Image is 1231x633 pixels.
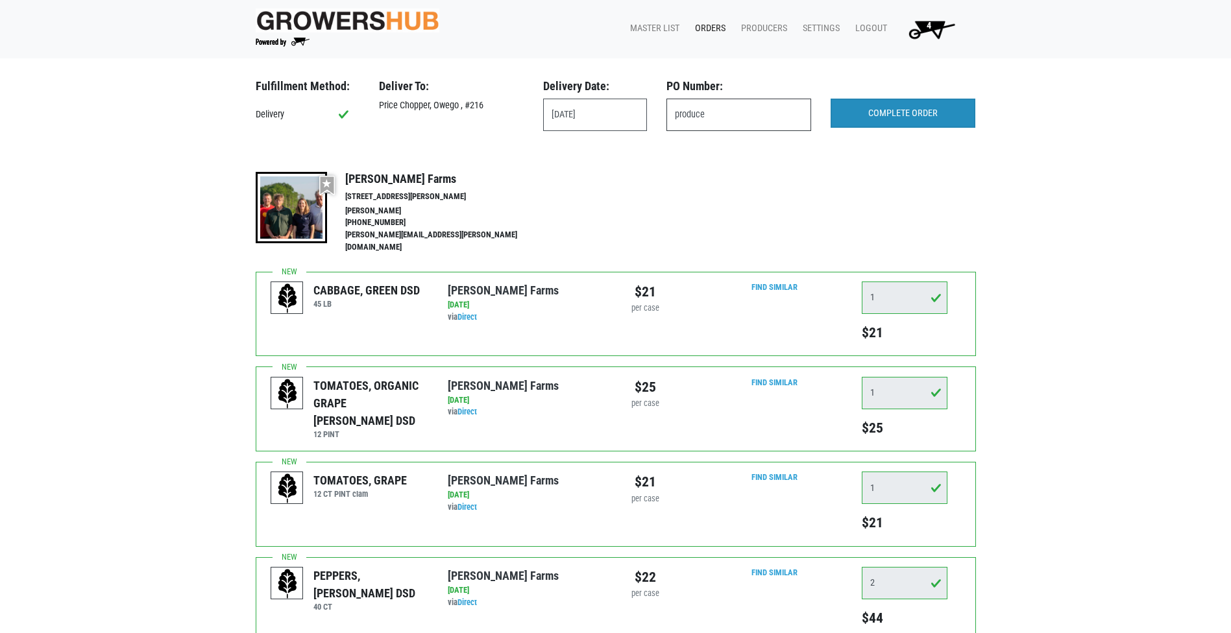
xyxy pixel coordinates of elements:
[685,16,731,41] a: Orders
[448,311,605,324] div: via
[792,16,845,41] a: Settings
[345,191,545,203] li: [STREET_ADDRESS][PERSON_NAME]
[448,394,605,407] div: [DATE]
[271,472,304,505] img: placeholder-variety-43d6402dacf2d531de610a020419775a.svg
[626,398,665,410] div: per case
[862,420,947,436] h5: $25
[448,597,605,609] div: via
[313,489,407,499] h6: 12 CT PINT clam
[751,282,798,292] a: Find Similar
[862,472,947,504] input: Qty
[457,312,477,322] a: Direct
[256,8,440,32] img: original-fc7597fdc6adbb9d0e2ae620e786d1a2.jpg
[313,429,428,439] h6: 12 PINT
[448,406,605,418] div: via
[862,281,947,314] input: Qty
[626,302,665,315] div: per case
[862,567,947,599] input: Qty
[626,588,665,600] div: per case
[379,79,524,93] h3: Deliver To:
[543,79,647,93] h3: Delivery Date:
[626,377,665,398] div: $25
[448,473,559,487] a: [PERSON_NAME] Farms
[448,283,559,297] a: [PERSON_NAME] Farms
[751,472,798,482] a: Find Similar
[457,502,477,512] a: Direct
[862,514,947,531] h5: $21
[369,99,533,113] div: Price Chopper, Owego , #216
[448,584,605,597] div: [DATE]
[448,569,559,582] a: [PERSON_NAME] Farms
[831,99,975,128] input: COMPLETE ORDER
[256,172,327,243] img: thumbnail-8a08f3346781c529aa742b86dead986c.jpg
[903,16,960,42] img: Cart
[345,229,545,254] li: [PERSON_NAME][EMAIL_ADDRESS][PERSON_NAME][DOMAIN_NAME]
[457,407,477,416] a: Direct
[751,377,798,387] a: Find Similar
[927,20,931,31] span: 4
[313,299,420,309] h6: 45 LB
[448,489,605,501] div: [DATE]
[313,377,428,429] div: TOMATOES, ORGANIC GRAPE [PERSON_NAME] DSD
[626,472,665,492] div: $21
[626,567,665,588] div: $22
[666,79,811,93] h3: PO Number:
[313,472,407,489] div: TOMATOES, GRAPE
[862,610,947,627] h5: $44
[448,501,605,514] div: via
[620,16,685,41] a: Master List
[313,281,420,299] div: CABBAGE, GREEN DSD
[345,205,545,217] li: [PERSON_NAME]
[313,567,428,602] div: PEPPERS, [PERSON_NAME] DSD
[845,16,892,41] a: Logout
[862,324,947,341] h5: $21
[448,299,605,311] div: [DATE]
[543,99,647,131] input: Select Date
[731,16,792,41] a: Producers
[345,217,545,229] li: [PHONE_NUMBER]
[626,281,665,302] div: $21
[626,493,665,505] div: per case
[448,379,559,392] a: [PERSON_NAME] Farms
[862,377,947,409] input: Qty
[313,602,428,612] h6: 40 CT
[271,377,304,410] img: placeholder-variety-43d6402dacf2d531de610a020419775a.svg
[271,282,304,315] img: placeholder-variety-43d6402dacf2d531de610a020419775a.svg
[457,597,477,607] a: Direct
[892,16,966,42] a: 4
[751,567,798,577] a: Find Similar
[256,38,310,47] img: Powered by Big Wheelbarrow
[256,79,360,93] h3: Fulfillment Method:
[345,172,545,186] h4: [PERSON_NAME] Farms
[271,567,304,600] img: placeholder-variety-43d6402dacf2d531de610a020419775a.svg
